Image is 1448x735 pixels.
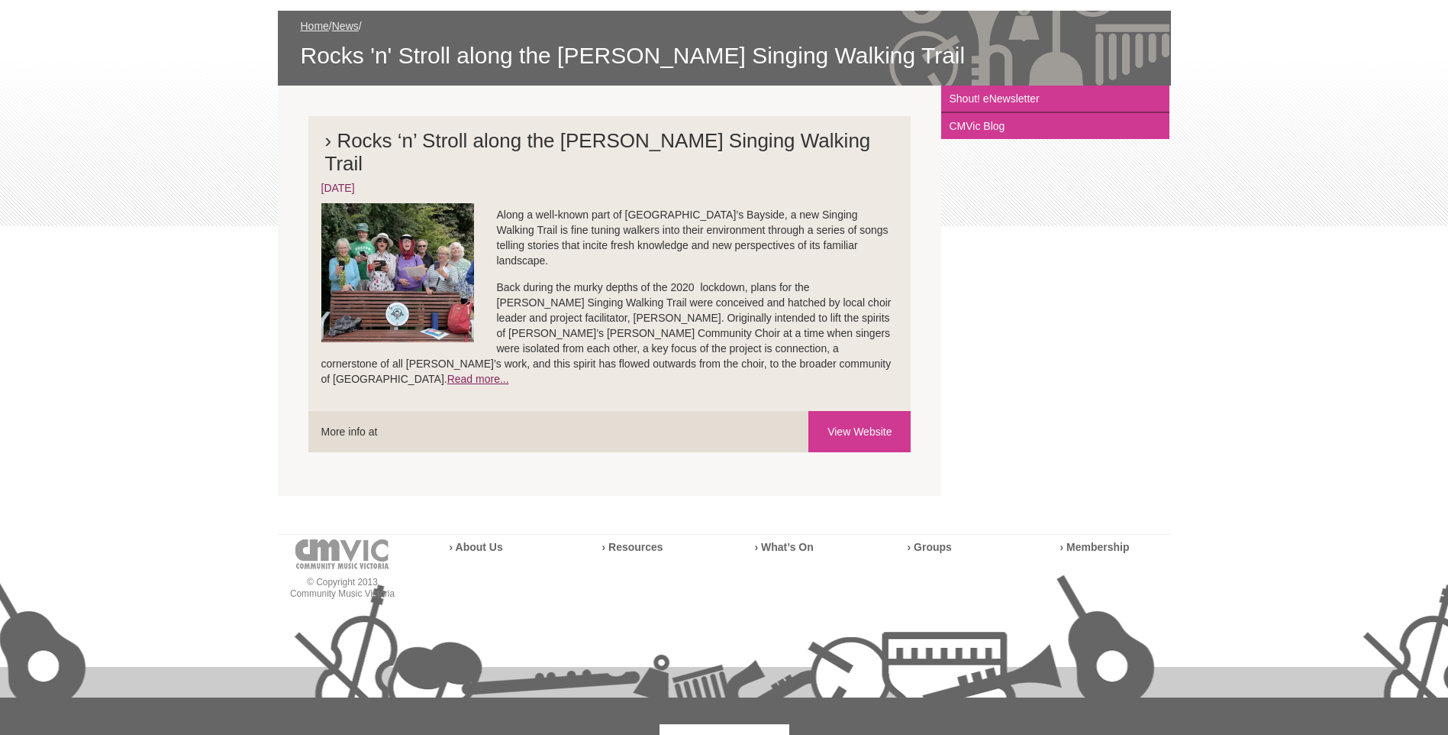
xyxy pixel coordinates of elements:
[941,113,1169,139] a: CMVic Blog
[321,129,898,180] h2: › Rocks ‘n’ Stroll along the [PERSON_NAME] Singing Walking Trail
[321,203,474,342] img: Screen_Shot_2023-04-03_at_1.12.23_pm.png
[755,541,814,553] a: › What’s On
[321,180,898,196] div: [DATE]
[308,411,911,452] li: More info at
[301,18,1148,70] div: / /
[332,20,359,32] a: News
[908,541,952,553] a: › Groups
[450,541,503,553] a: › About Us
[301,41,1148,70] span: Rocks 'n' Stroll along the [PERSON_NAME] Singing Walking Trail
[321,280,898,387] p: Back during the murky depths of the 2020 lockdown, plans for the [PERSON_NAME] Singing Walking Tr...
[295,539,389,569] img: cmvic-logo-footer.png
[301,20,329,32] a: Home
[1060,541,1130,553] a: › Membership
[602,541,663,553] a: › Resources
[278,577,408,600] p: © Copyright 2013 Community Music Victoria
[941,86,1169,113] a: Shout! eNewsletter
[321,207,898,268] p: Along a well-known part of [GEOGRAPHIC_DATA]’s Bayside, a new Singing Walking Trail is fine tunin...
[808,411,911,452] a: View Website
[447,373,509,385] a: Read more...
